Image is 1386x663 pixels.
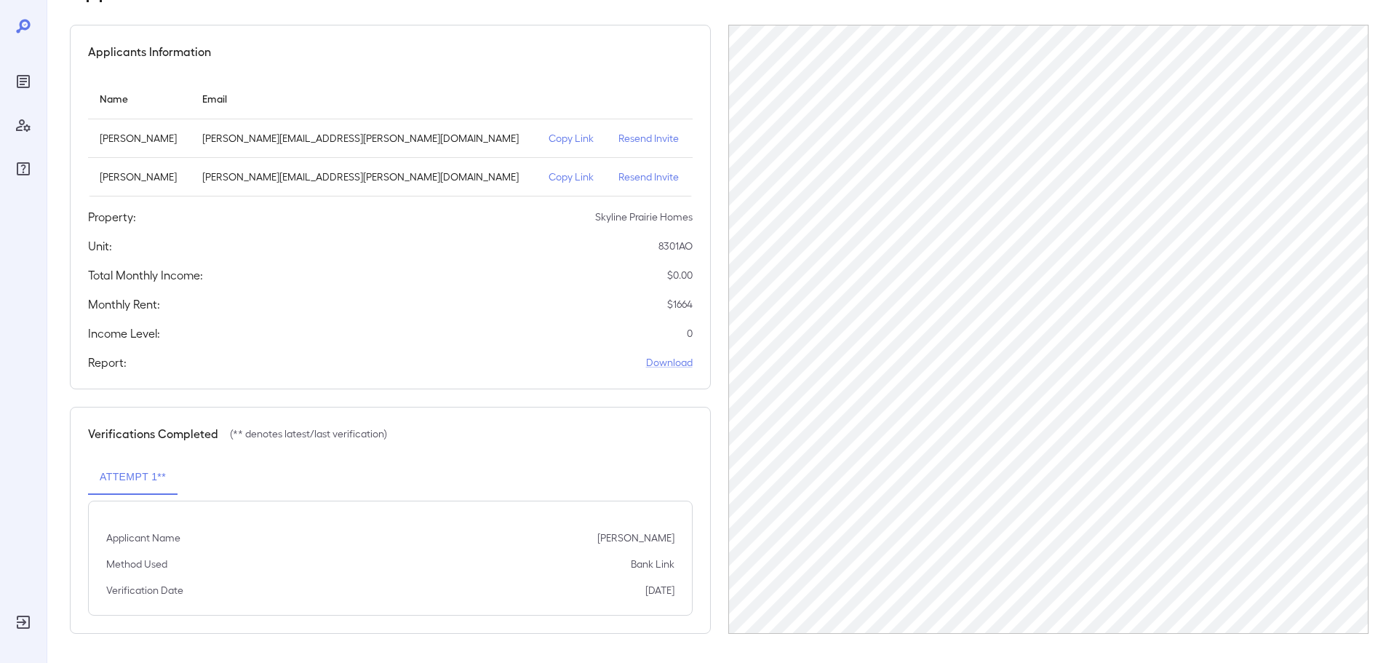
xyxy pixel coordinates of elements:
[618,170,680,184] p: Resend Invite
[618,131,680,146] p: Resend Invite
[88,78,693,196] table: simple table
[12,70,35,93] div: Reports
[100,131,179,146] p: [PERSON_NAME]
[100,170,179,184] p: [PERSON_NAME]
[202,131,525,146] p: [PERSON_NAME][EMAIL_ADDRESS][PERSON_NAME][DOMAIN_NAME]
[191,78,537,119] th: Email
[646,355,693,370] a: Download
[88,237,112,255] h5: Unit:
[12,611,35,634] div: Log Out
[202,170,525,184] p: [PERSON_NAME][EMAIL_ADDRESS][PERSON_NAME][DOMAIN_NAME]
[88,208,136,226] h5: Property:
[595,210,693,224] p: Skyline Prairie Homes
[687,326,693,341] p: 0
[88,295,160,313] h5: Monthly Rent:
[230,426,387,441] p: (** denotes latest/last verification)
[106,583,183,598] p: Verification Date
[106,531,180,545] p: Applicant Name
[88,43,211,60] h5: Applicants Information
[88,425,218,442] h5: Verifications Completed
[106,557,167,571] p: Method Used
[667,297,693,311] p: $ 1664
[88,354,127,371] h5: Report:
[88,460,178,495] button: Attempt 1**
[12,157,35,180] div: FAQ
[549,131,595,146] p: Copy Link
[549,170,595,184] p: Copy Link
[658,239,693,253] p: 8301AO
[88,78,191,119] th: Name
[88,325,160,342] h5: Income Level:
[645,583,674,598] p: [DATE]
[631,557,674,571] p: Bank Link
[88,266,203,284] h5: Total Monthly Income:
[597,531,674,545] p: [PERSON_NAME]
[12,114,35,137] div: Manage Users
[667,268,693,282] p: $ 0.00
